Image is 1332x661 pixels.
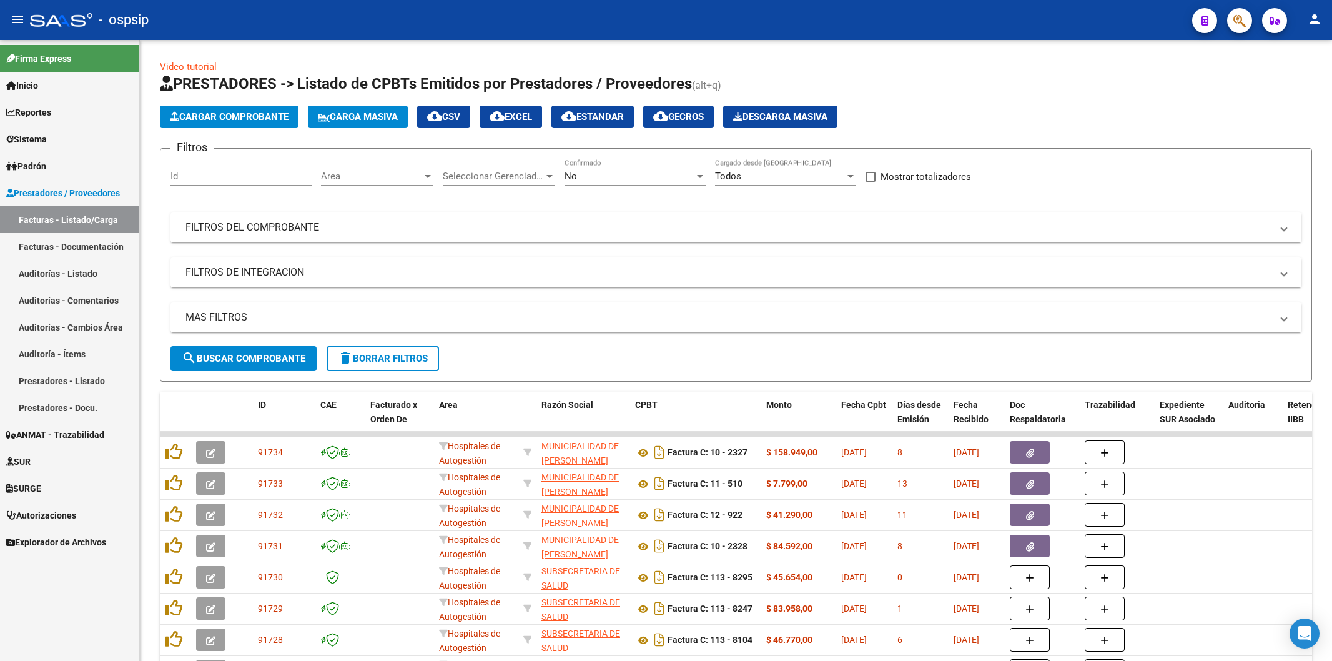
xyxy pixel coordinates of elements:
strong: $ 7.799,00 [766,479,807,489]
mat-icon: menu [10,12,25,27]
button: Borrar Filtros [327,346,439,371]
span: [DATE] [841,510,867,520]
span: [DATE] [954,447,979,457]
h3: Filtros [170,139,214,156]
span: MUNICIPALIDAD DE [PERSON_NAME] [541,535,619,559]
span: Razón Social [541,400,593,410]
span: Padrón [6,159,46,173]
span: [DATE] [841,635,867,645]
span: 91733 [258,479,283,489]
datatable-header-cell: Monto [761,392,836,447]
span: Hospitales de Autogestión [439,566,500,590]
button: Gecros [643,106,714,128]
span: ID [258,400,266,410]
div: 30999006058 [541,439,625,465]
datatable-header-cell: Razón Social [536,392,630,447]
span: Autorizaciones [6,509,76,522]
strong: Factura C: 12 - 922 [668,510,742,520]
a: Video tutorial [160,61,217,72]
span: 13 [897,479,907,489]
button: CSV [417,106,470,128]
span: 6 [897,635,902,645]
span: Facturado x Orden De [370,400,417,424]
span: 91729 [258,604,283,614]
span: Buscar Comprobante [182,353,305,364]
span: Area [321,171,422,182]
span: Gecros [653,111,704,122]
button: Buscar Comprobante [170,346,317,371]
datatable-header-cell: Fecha Cpbt [836,392,892,447]
span: Seleccionar Gerenciador [443,171,544,182]
span: Mostrar totalizadores [881,169,971,184]
span: Auditoria [1228,400,1265,410]
span: [DATE] [841,572,867,582]
span: MUNICIPALIDAD DE [PERSON_NAME] [541,504,619,528]
i: Descargar documento [651,630,668,650]
span: [DATE] [954,572,979,582]
button: Cargar Comprobante [160,106,298,128]
span: - ospsip [99,6,149,34]
span: 11 [897,510,907,520]
span: Días desde Emisión [897,400,941,424]
span: [DATE] [841,447,867,457]
span: [DATE] [954,635,979,645]
span: Hospitales de Autogestión [439,472,500,497]
div: 30999006058 [541,533,625,559]
button: Descarga Masiva [723,106,837,128]
strong: Factura C: 113 - 8247 [668,604,752,614]
span: Reportes [6,106,51,119]
span: Sistema [6,132,47,146]
strong: $ 46.770,00 [766,635,812,645]
datatable-header-cell: ID [253,392,315,447]
datatable-header-cell: CAE [315,392,365,447]
strong: Factura C: 10 - 2328 [668,542,747,552]
button: Carga Masiva [308,106,408,128]
span: Carga Masiva [318,111,398,122]
span: Descarga Masiva [733,111,827,122]
mat-expansion-panel-header: MAS FILTROS [170,302,1301,332]
span: 1 [897,604,902,614]
span: Hospitales de Autogestión [439,629,500,653]
i: Descargar documento [651,505,668,525]
mat-panel-title: MAS FILTROS [185,311,1271,324]
span: No [565,171,577,182]
span: Hospitales de Autogestión [439,535,500,559]
mat-icon: search [182,350,197,365]
datatable-header-cell: Area [434,392,518,447]
span: Explorador de Archivos [6,535,106,549]
span: Prestadores / Proveedores [6,186,120,200]
i: Descargar documento [651,442,668,462]
div: Open Intercom Messenger [1290,619,1320,649]
div: 30675068441 [541,627,625,653]
span: Inicio [6,79,38,92]
strong: $ 158.949,00 [766,447,817,457]
span: Doc Respaldatoria [1010,400,1066,424]
span: [DATE] [841,541,867,551]
i: Descargar documento [651,567,668,587]
strong: Factura C: 113 - 8104 [668,635,752,645]
span: Area [439,400,458,410]
mat-expansion-panel-header: FILTROS DE INTEGRACION [170,257,1301,287]
span: Estandar [561,111,624,122]
span: SUBSECRETARIA DE SALUD [541,597,620,622]
span: 8 [897,541,902,551]
mat-panel-title: FILTROS DE INTEGRACION [185,266,1271,279]
span: 91734 [258,447,283,457]
datatable-header-cell: CPBT [630,392,761,447]
strong: $ 83.958,00 [766,604,812,614]
span: [DATE] [841,604,867,614]
datatable-header-cell: Doc Respaldatoria [1005,392,1080,447]
mat-icon: person [1307,12,1322,27]
span: SUBSECRETARIA DE SALUD [541,566,620,590]
span: Hospitales de Autogestión [439,441,500,465]
mat-panel-title: FILTROS DEL COMPROBANTE [185,221,1271,234]
mat-icon: cloud_download [561,109,576,124]
span: MUNICIPALIDAD DE [PERSON_NAME] [541,472,619,497]
datatable-header-cell: Trazabilidad [1080,392,1155,447]
mat-icon: cloud_download [427,109,442,124]
i: Descargar documento [651,599,668,619]
span: Cargar Comprobante [170,111,289,122]
span: CPBT [635,400,658,410]
div: 30999006058 [541,470,625,497]
span: SUBSECRETARIA DE SALUD [541,629,620,653]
